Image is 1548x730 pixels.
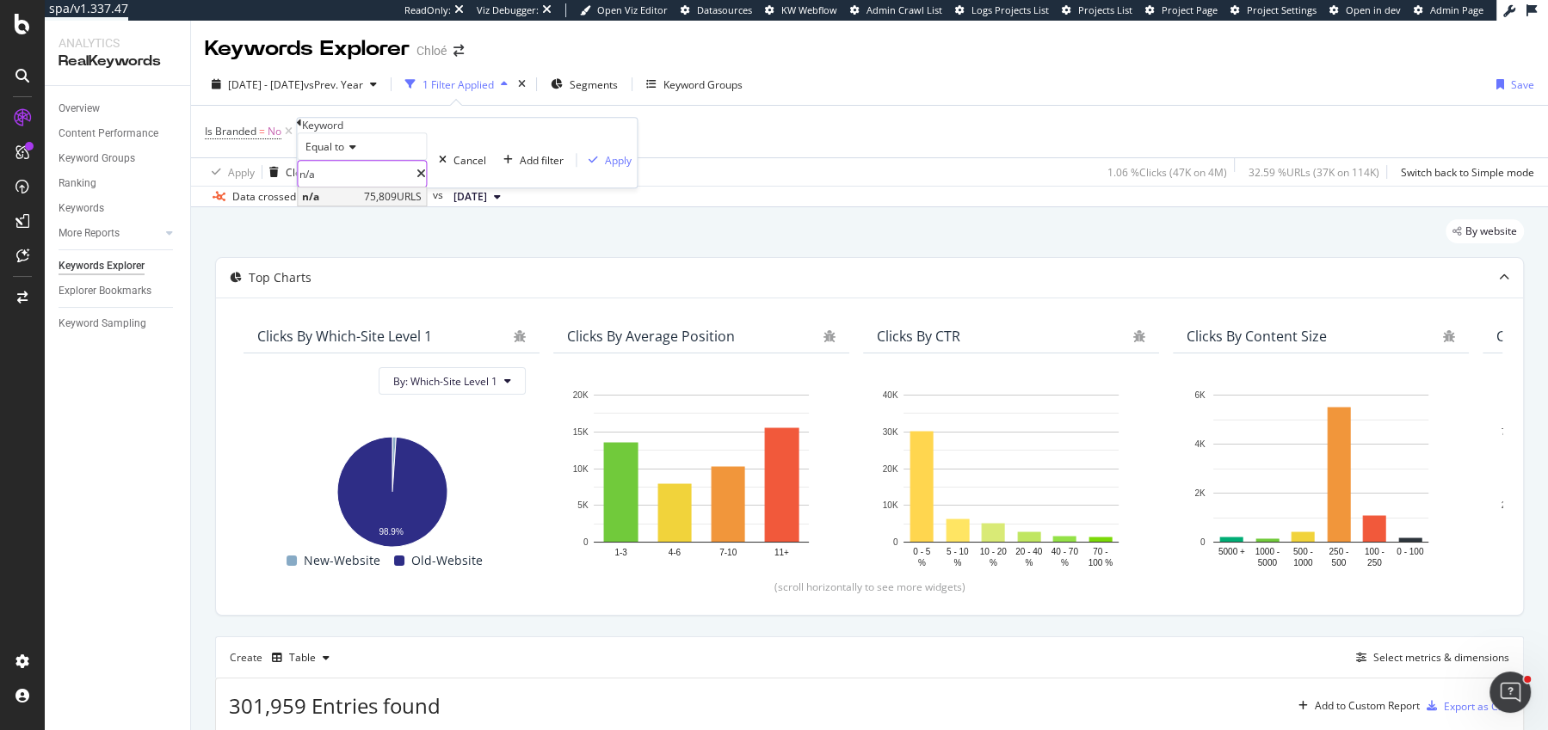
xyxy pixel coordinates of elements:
span: No [268,120,281,144]
text: 5000 [1258,558,1278,567]
text: % [953,558,961,567]
text: 15K [573,427,589,437]
span: = [259,124,265,138]
div: Top Charts [249,269,311,286]
button: Select metrics & dimensions [1349,647,1509,668]
div: Clicks By Content Size [1187,328,1327,345]
div: Clicks By CTR [877,328,960,345]
text: 70 - [1093,547,1107,556]
div: Select metrics & dimensions [1373,650,1509,665]
div: 1 Filter Applied [422,77,494,92]
text: 20K [573,390,589,400]
text: 11+ [774,548,789,557]
button: Export as CSV [1420,692,1510,720]
div: Keywords Explorer [205,34,410,64]
text: 10K [883,501,898,511]
div: Data crossed with the Crawls [232,189,372,205]
text: 98.9% [379,528,403,537]
text: 1000 - [1255,547,1280,556]
a: Keywords [59,199,178,218]
span: Open in dev [1346,3,1401,16]
div: Keywords [59,199,104,218]
button: [DATE] - [DATE]vsPrev. Year [205,71,384,98]
text: 10 - 20 [980,547,1008,556]
div: legacy label [1446,219,1524,243]
a: Logs Projects List [955,3,1049,17]
text: 20 - 40 [1015,547,1043,556]
span: Admin Page [1430,3,1483,16]
div: Clicks By Which-Site Level 1 [257,328,432,345]
text: 7.5K [1501,427,1519,437]
a: Admin Page [1414,3,1483,17]
span: Old-Website [411,550,483,571]
div: Chloé [416,42,447,59]
text: % [990,558,997,567]
button: [DATE] [447,187,508,207]
span: 2024 Jun. 23rd [453,189,487,205]
text: 0 [1200,537,1206,547]
div: Clear [286,165,311,180]
a: Keyword Groups [59,150,178,168]
span: Project Page [1162,3,1218,16]
button: By: Which-Site Level 1 [379,367,526,395]
text: 5000 + [1218,547,1245,556]
text: 5 - 10 [947,547,969,556]
span: Datasources [697,3,752,16]
div: Content Performance [59,125,158,143]
div: 1.06 % Clicks ( 47K on 4M ) [1107,165,1227,180]
span: Project Settings [1247,3,1317,16]
a: Keyword Sampling [59,315,178,333]
text: % [1061,558,1069,567]
text: 500 - [1293,547,1313,556]
div: Save [1511,77,1534,92]
button: Add to Custom Report [1292,692,1420,720]
text: 1-3 [614,548,627,557]
span: KW Webflow [781,3,837,16]
button: Apply [205,158,255,186]
text: 4-6 [669,548,681,557]
text: % [918,558,926,567]
span: Logs Projects List [971,3,1049,16]
div: Analytics [59,34,176,52]
iframe: Intercom live chat [1489,672,1531,713]
div: bug [1133,330,1145,342]
svg: A chart. [1187,386,1455,571]
div: Add to Custom Report [1315,701,1420,711]
button: Save [1489,71,1534,98]
text: 4K [1194,439,1206,449]
span: [DATE] - [DATE] [228,77,304,92]
a: Ranking [59,175,178,193]
div: times [515,76,529,93]
text: 10K [573,464,589,474]
div: More Reports [59,224,120,242]
span: 75,809 URLS [364,189,422,204]
button: 1 Filter Applied [398,71,515,98]
span: Projects List [1078,3,1132,16]
text: 250 [1367,558,1382,567]
svg: A chart. [257,427,526,550]
div: Table [289,653,316,663]
button: Clear [262,158,311,186]
div: bug [823,330,836,342]
text: 0 - 5 [913,547,930,556]
a: KW Webflow [765,3,837,17]
span: Admin Crawl List [867,3,942,16]
a: More Reports [59,224,161,242]
a: Open in dev [1329,3,1401,17]
text: 20K [883,464,898,474]
div: Add filter [520,153,564,168]
div: Keyword Groups [663,77,743,92]
a: Keywords Explorer [59,257,178,275]
a: Project Page [1145,3,1218,17]
a: Admin Crawl List [850,3,942,17]
text: 0 - 100 [1397,547,1424,556]
a: Explorer Bookmarks [59,282,178,300]
text: 5K [577,501,589,511]
text: 100 - [1365,547,1385,556]
div: Export as CSV [1444,699,1510,714]
div: arrow-right-arrow-left [453,45,464,57]
span: 301,959 Entries found [229,691,441,720]
a: Overview [59,100,178,118]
